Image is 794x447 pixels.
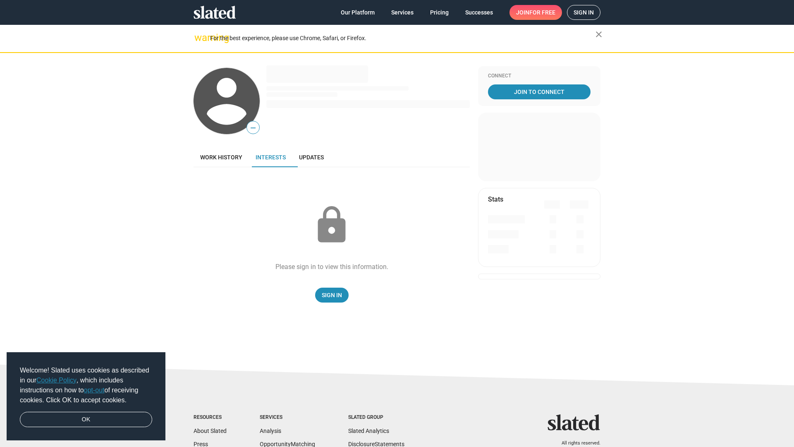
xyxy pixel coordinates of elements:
span: Sign in [574,5,594,19]
span: Sign In [322,288,342,303]
div: Resources [194,414,227,421]
span: Join To Connect [490,84,589,99]
mat-icon: lock [311,204,352,246]
a: Cookie Policy [36,377,77,384]
div: Services [260,414,315,421]
span: Join [516,5,555,20]
a: Work history [194,147,249,167]
a: Slated Analytics [348,428,389,434]
a: Updates [292,147,330,167]
span: Welcome! Slated uses cookies as described in our , which includes instructions on how to of recei... [20,365,152,405]
mat-icon: close [594,29,604,39]
div: Slated Group [348,414,404,421]
mat-card-title: Stats [488,195,503,204]
div: For the best experience, please use Chrome, Safari, or Firefox. [210,33,595,44]
a: dismiss cookie message [20,412,152,428]
a: Sign in [567,5,600,20]
span: Interests [256,154,286,161]
div: Please sign in to view this information. [275,262,388,271]
span: — [247,123,259,133]
span: Work history [200,154,242,161]
a: Services [385,5,420,20]
mat-icon: warning [194,33,204,43]
span: for free [529,5,555,20]
span: Successes [465,5,493,20]
span: Updates [299,154,324,161]
a: Interests [249,147,292,167]
a: Join To Connect [488,84,591,99]
span: Services [391,5,414,20]
a: Our Platform [334,5,381,20]
a: Joinfor free [509,5,562,20]
a: Sign In [315,288,349,303]
a: Successes [459,5,500,20]
a: Pricing [423,5,455,20]
a: Analysis [260,428,281,434]
span: Our Platform [341,5,375,20]
span: Pricing [430,5,449,20]
a: About Slated [194,428,227,434]
div: cookieconsent [7,352,165,441]
div: Connect [488,73,591,79]
a: opt-out [84,387,105,394]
